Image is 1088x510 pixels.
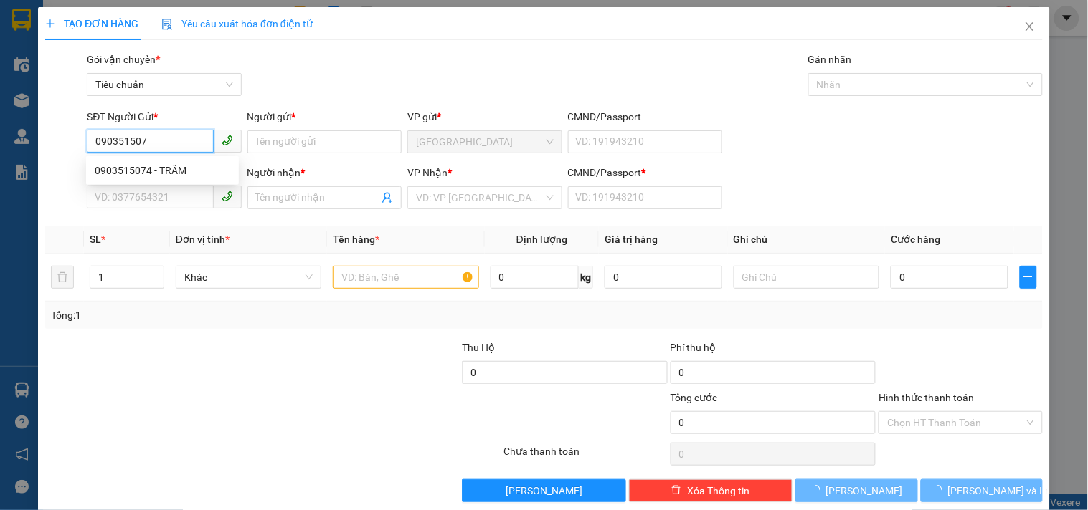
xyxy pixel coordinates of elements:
[382,192,393,203] span: user-add
[161,18,313,29] span: Yêu cầu xuất hóa đơn điện tử
[671,340,876,361] div: Phí thu hộ
[407,109,562,125] div: VP gửi
[168,12,202,27] span: Nhận:
[222,135,233,146] span: phone
[333,266,478,289] input: VD: Bàn, Ghế
[12,44,158,62] div: K TÊN
[1024,21,1036,32] span: close
[795,479,917,502] button: [PERSON_NAME]
[671,392,718,403] span: Tổng cước
[932,485,948,495] span: loading
[516,234,567,245] span: Định lượng
[948,483,1049,499] span: [PERSON_NAME] và In
[95,74,232,95] span: Tiêu chuẩn
[462,342,495,353] span: Thu Hộ
[168,62,313,82] div: 0974172040
[891,234,940,245] span: Cước hàng
[687,483,749,499] span: Xóa Thông tin
[87,109,241,125] div: SĐT Người Gửi
[1010,7,1050,47] button: Close
[629,479,793,502] button: deleteXóa Thông tin
[605,266,722,289] input: 0
[879,392,974,403] label: Hình thức thanh toán
[95,163,230,178] div: 0903515074 - TRÂM
[416,131,553,153] span: Đà Nẵng
[12,12,34,27] span: Gửi:
[168,12,313,44] div: [GEOGRAPHIC_DATA]
[45,18,138,29] span: TẠO ĐƠN HÀNG
[51,266,74,289] button: delete
[605,234,658,245] span: Giá trị hàng
[1021,271,1036,283] span: plus
[1020,266,1037,289] button: plus
[810,485,826,495] span: loading
[51,307,421,323] div: Tổng: 1
[333,234,379,245] span: Tên hàng
[728,226,885,254] th: Ghi chú
[87,54,160,65] span: Gói vận chuyển
[45,19,55,29] span: plus
[734,266,879,289] input: Ghi Chú
[247,165,402,181] div: Người nhận
[502,443,668,468] div: Chưa thanh toán
[407,167,448,178] span: VP Nhận
[176,234,230,245] span: Đơn vị tính
[568,109,722,125] div: CMND/Passport
[921,479,1043,502] button: [PERSON_NAME] và In
[86,159,239,182] div: 0903515074 - TRÂM
[247,109,402,125] div: Người gửi
[671,485,681,496] span: delete
[808,54,852,65] label: Gán nhãn
[579,266,593,289] span: kg
[826,483,903,499] span: [PERSON_NAME]
[184,266,313,288] span: Khác
[90,234,101,245] span: SL
[222,191,233,202] span: phone
[568,165,722,181] div: CMND/Passport
[161,19,173,30] img: icon
[168,44,313,62] div: K TÊN
[462,479,625,502] button: [PERSON_NAME]
[506,483,582,499] span: [PERSON_NAME]
[12,12,158,44] div: [GEOGRAPHIC_DATA]
[12,62,158,82] div: 0974172040
[168,82,313,99] div: 0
